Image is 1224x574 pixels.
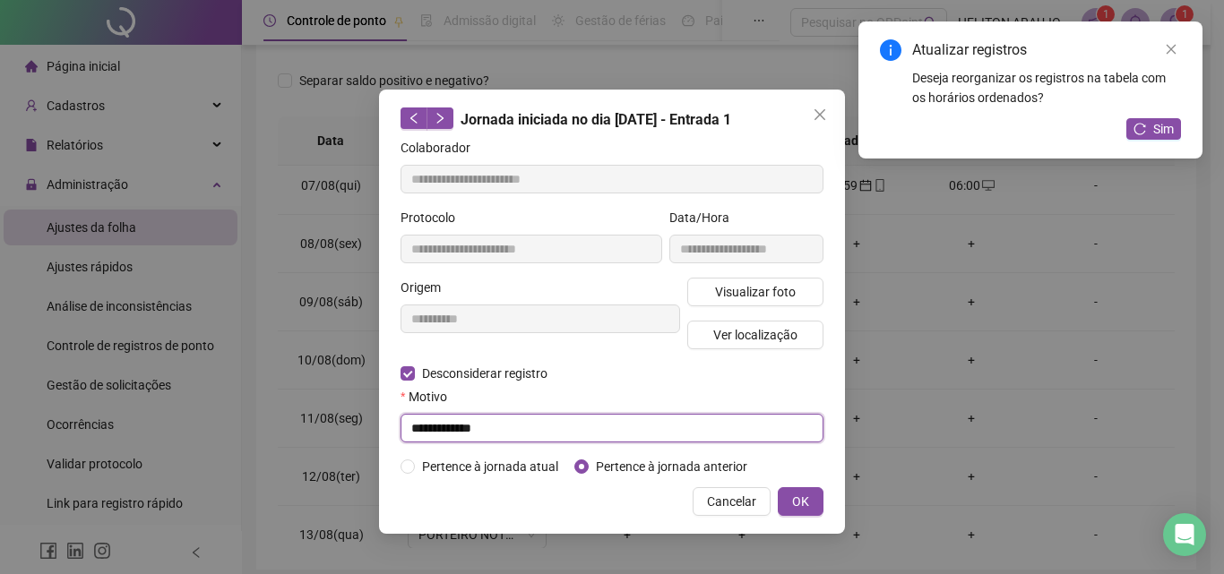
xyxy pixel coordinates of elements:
span: Pertence à jornada anterior [589,457,754,476]
span: info-circle [880,39,901,61]
span: reload [1133,123,1146,135]
label: Data/Hora [669,208,741,227]
span: Cancelar [707,492,756,511]
span: right [434,112,446,124]
span: close [813,107,827,122]
button: Ver localização [687,321,823,349]
label: Motivo [401,387,459,407]
label: Colaborador [401,138,482,158]
span: Pertence à jornada atual [415,457,565,476]
button: Close [806,100,834,129]
span: Desconsiderar registro [415,364,555,383]
div: Open Intercom Messenger [1163,513,1206,556]
div: Jornada iniciada no dia [DATE] - Entrada 1 [401,107,823,131]
span: Visualizar foto [715,282,796,302]
span: close [1165,43,1177,56]
a: Close [1161,39,1181,59]
button: OK [778,487,823,516]
button: right [427,107,453,129]
label: Protocolo [401,208,467,227]
label: Origem [401,278,453,297]
div: Atualizar registros [912,39,1181,61]
span: Sim [1153,119,1174,139]
span: left [408,112,420,124]
div: Deseja reorganizar os registros na tabela com os horários ordenados? [912,68,1181,107]
span: OK [792,492,809,511]
button: Cancelar [693,487,771,516]
span: Ver localização [713,325,797,345]
button: Visualizar foto [687,278,823,306]
button: left [401,107,427,129]
button: Sim [1126,118,1181,140]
